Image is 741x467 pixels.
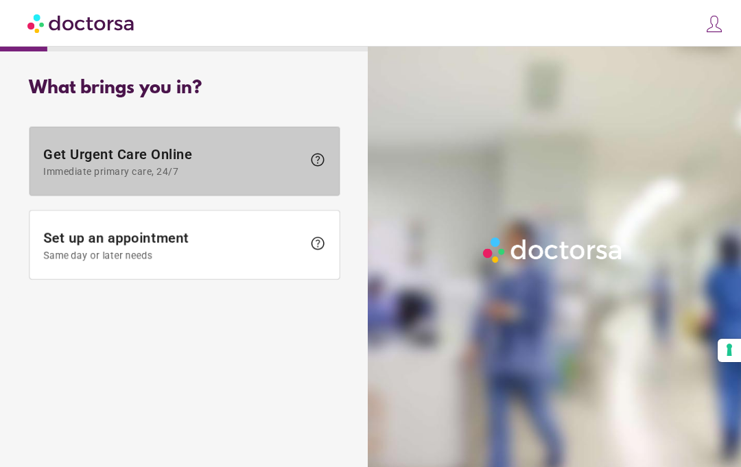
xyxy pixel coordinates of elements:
span: help [309,152,326,168]
span: Set up an appointment [43,230,303,261]
button: Your consent preferences for tracking technologies [718,339,741,362]
span: help [309,235,326,252]
img: Logo-Doctorsa-trans-White-partial-flat.png [479,233,627,266]
img: Doctorsa.com [27,8,136,38]
img: icons8-customer-100.png [705,14,724,34]
div: What brings you in? [29,78,340,99]
span: Immediate primary care, 24/7 [43,166,303,177]
span: Get Urgent Care Online [43,146,303,177]
span: Same day or later needs [43,250,303,261]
